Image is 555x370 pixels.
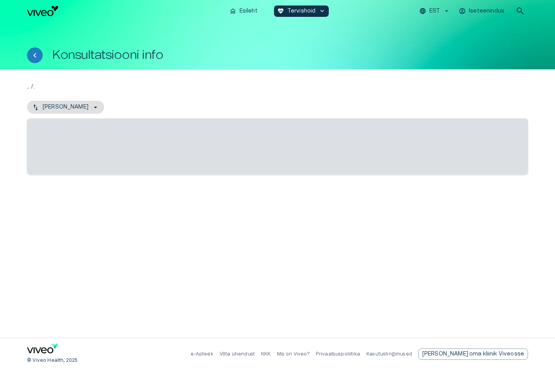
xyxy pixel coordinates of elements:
[240,7,258,15] p: Esileht
[43,103,88,111] p: [PERSON_NAME]
[27,6,223,16] a: Navigate to homepage
[422,350,524,358] p: [PERSON_NAME] oma kliinik Viveosse
[261,352,271,356] a: KKK
[27,343,58,356] a: Navigate to home page
[274,5,329,17] button: ecg_heartTervishoidkeyboard_arrow_down
[512,3,528,19] button: open search modal
[27,82,528,91] p: .. / .
[277,351,310,357] p: Mis on Viveo?
[319,7,326,15] span: keyboard_arrow_down
[316,352,360,356] a: Privaatsuspoliitika
[226,5,261,17] button: homeEsileht
[220,351,255,357] p: Võta ühendust
[277,7,284,15] span: ecg_heart
[429,7,440,15] p: EST
[191,352,213,356] a: e-Apteek
[27,118,528,174] span: ‌
[287,7,316,15] p: Tervishoid
[418,5,451,17] button: EST
[27,357,77,364] p: © Viveo Health, 2025
[229,7,236,15] span: home
[418,348,528,360] a: Send email to partnership request to viveo
[52,48,163,62] h1: Konsultatsiooni info
[27,47,43,63] button: Tagasi
[418,348,528,360] div: [PERSON_NAME] oma kliinik Viveosse
[515,6,525,16] span: search
[27,6,58,16] img: Viveo logo
[469,7,504,15] p: Iseteenindus
[458,5,506,17] button: Iseteenindus
[366,352,412,356] a: Kasutustingimused
[27,101,104,114] button: [PERSON_NAME]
